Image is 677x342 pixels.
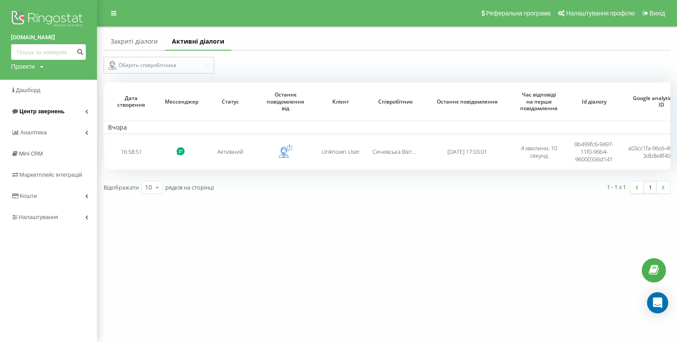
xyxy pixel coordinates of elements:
[322,148,360,156] span: Unknown User
[19,171,82,178] span: Маркетплейс інтеграцій
[375,98,417,105] span: Співробітник
[644,181,657,193] a: 1
[566,10,635,17] span: Налаштування профілю
[16,87,41,93] span: Дашборд
[11,44,86,60] input: Пошук за номером
[511,136,566,168] td: 4 хвилини, 10 секунд
[20,129,47,136] span: Аналiтика
[486,10,551,17] span: Реферальна програма
[607,182,626,191] div: 1 - 1 з 1
[19,108,64,115] span: Центр звернень
[650,10,665,17] span: Вихід
[320,98,361,105] span: Клієнт
[145,183,152,192] div: 10
[372,148,424,156] span: Сичевська Вікторія
[11,9,86,31] img: Ringostat logo
[431,98,503,105] span: Останнє повідомлення
[647,292,668,313] div: Open Intercom Messenger
[19,214,58,220] span: Налаштування
[11,33,86,42] a: [DOMAIN_NAME]
[19,150,43,157] span: Mini CRM
[165,33,231,51] a: Активні діалоги
[203,136,258,168] td: Активний
[447,148,487,156] span: [DATE] 17:03:01
[165,183,214,191] span: рядків на сторінці
[108,60,202,71] div: Оберіть співробітника
[11,62,35,71] div: Проекти
[104,33,165,51] a: Закриті діалоги
[518,91,560,112] span: Час відповіді на перше повідомлення
[573,98,615,105] span: Id діалогу
[20,193,37,199] span: Кошти
[264,91,306,112] span: Останнє повідомлення від
[110,95,152,108] span: Дата створення
[104,136,159,168] td: 16:58:51
[574,140,614,163] span: 9b499fc6-9497-11f0-96b4-96000336d141
[165,98,197,105] span: Мессенджер
[209,98,251,105] span: Статус
[104,183,139,191] span: Відображати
